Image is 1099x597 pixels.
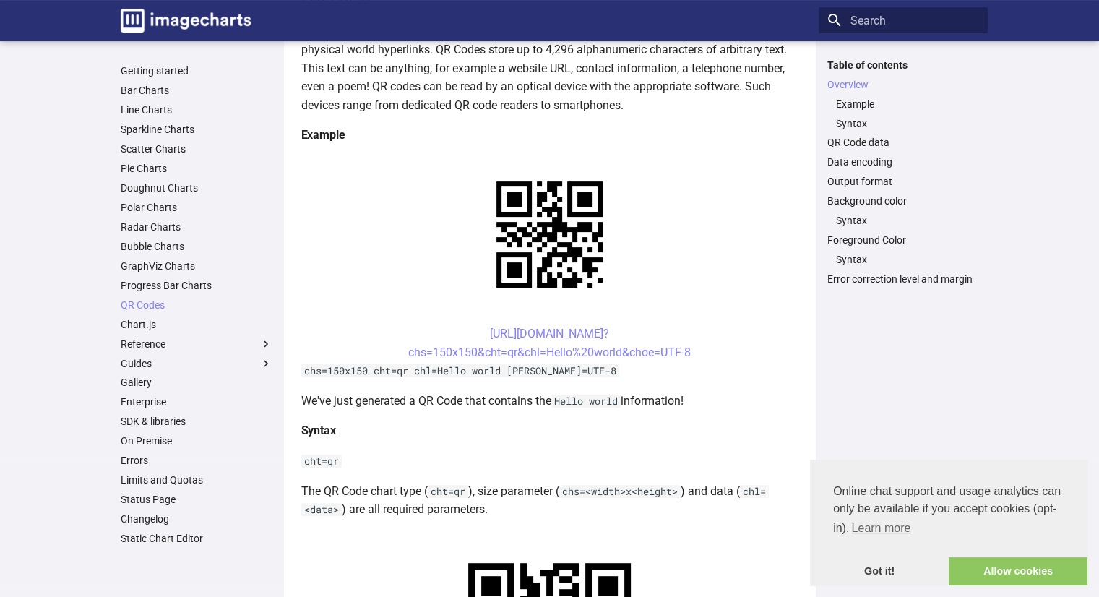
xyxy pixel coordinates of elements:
a: Doughnut Charts [121,181,272,194]
a: Scatter Charts [121,142,272,155]
a: Gallery [121,376,272,389]
code: chs=<width>x<height> [559,485,681,498]
nav: Overview [827,98,979,130]
nav: Foreground Color [827,253,979,266]
a: Image-Charts documentation [115,3,257,38]
a: SDK & libraries [121,415,272,428]
img: chart [471,156,628,313]
div: cookieconsent [810,460,1087,585]
a: QR Code data [827,136,979,149]
a: [URL][DOMAIN_NAME]?chs=150x150&cht=qr&chl=Hello%20world&choe=UTF-8 [408,327,691,359]
label: Table of contents [819,59,988,72]
a: Chart.js [121,318,272,331]
a: On Premise [121,434,272,447]
a: learn more about cookies [849,517,913,539]
a: Polar Charts [121,201,272,214]
a: Syntax [836,253,979,266]
h4: Syntax [301,421,798,440]
a: Status Page [121,493,272,506]
a: Error correction level and margin [827,272,979,285]
label: Reference [121,338,272,351]
a: allow cookies [949,557,1087,586]
a: Overview [827,78,979,91]
a: Output format [827,175,979,188]
a: Syntax [836,117,979,130]
nav: Background color [827,214,979,227]
a: Enterprise [121,395,272,408]
h4: Example [301,126,798,145]
a: Bubble Charts [121,240,272,253]
a: Changelog [121,512,272,525]
p: We've just generated a QR Code that contains the information! [301,392,798,411]
a: Getting started [121,64,272,77]
p: QR codes are a popular type of two-dimensional barcode. They are also known as hardlinks or physi... [301,22,798,114]
a: Errors [121,454,272,467]
a: Example [836,98,979,111]
a: Static Chart Editor [121,532,272,545]
a: Syntax [836,214,979,227]
a: Radar Charts [121,220,272,233]
a: Bar Charts [121,84,272,97]
a: Sparkline Charts [121,123,272,136]
p: The QR Code chart type ( ), size parameter ( ) and data ( ) are all required parameters. [301,482,798,519]
code: chs=150x150 cht=qr chl=Hello world [PERSON_NAME]=UTF-8 [301,364,619,377]
a: GraphViz Charts [121,259,272,272]
a: dismiss cookie message [810,557,949,586]
code: cht=qr [428,485,468,498]
img: logo [121,9,251,33]
a: Limits and Quotas [121,473,272,486]
a: Progress Bar Charts [121,279,272,292]
a: Background color [827,194,979,207]
code: Hello world [551,395,621,408]
a: Foreground Color [827,233,979,246]
a: QR Codes [121,298,272,312]
a: Pie Charts [121,162,272,175]
a: Data encoding [827,155,979,168]
span: Online chat support and usage analytics can only be available if you accept cookies (opt-in). [833,483,1064,539]
a: Line Charts [121,103,272,116]
input: Search [819,7,988,33]
code: cht=qr [301,455,342,468]
label: Guides [121,357,272,370]
nav: Table of contents [819,59,988,286]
